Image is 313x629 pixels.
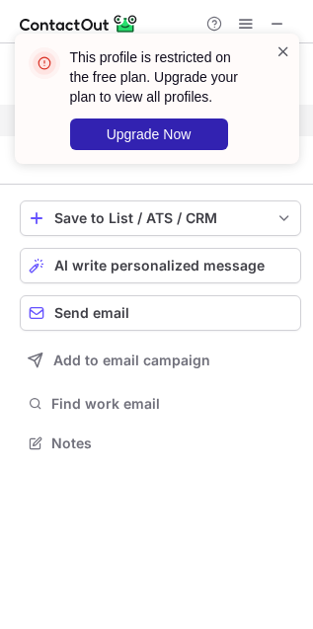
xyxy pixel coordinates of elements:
[70,47,252,107] header: This profile is restricted on the free plan. Upgrade your plan to view all profiles.
[20,295,301,331] button: Send email
[51,434,293,452] span: Notes
[54,258,265,274] span: AI write personalized message
[51,395,293,413] span: Find work email
[20,12,138,36] img: ContactOut v5.3.10
[20,343,301,378] button: Add to email campaign
[70,118,228,150] button: Upgrade Now
[54,210,267,226] div: Save to List / ATS / CRM
[20,200,301,236] button: save-profile-one-click
[20,430,301,457] button: Notes
[53,353,210,368] span: Add to email campaign
[54,305,129,321] span: Send email
[29,47,60,79] img: error
[20,390,301,418] button: Find work email
[107,126,192,142] span: Upgrade Now
[20,248,301,283] button: AI write personalized message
